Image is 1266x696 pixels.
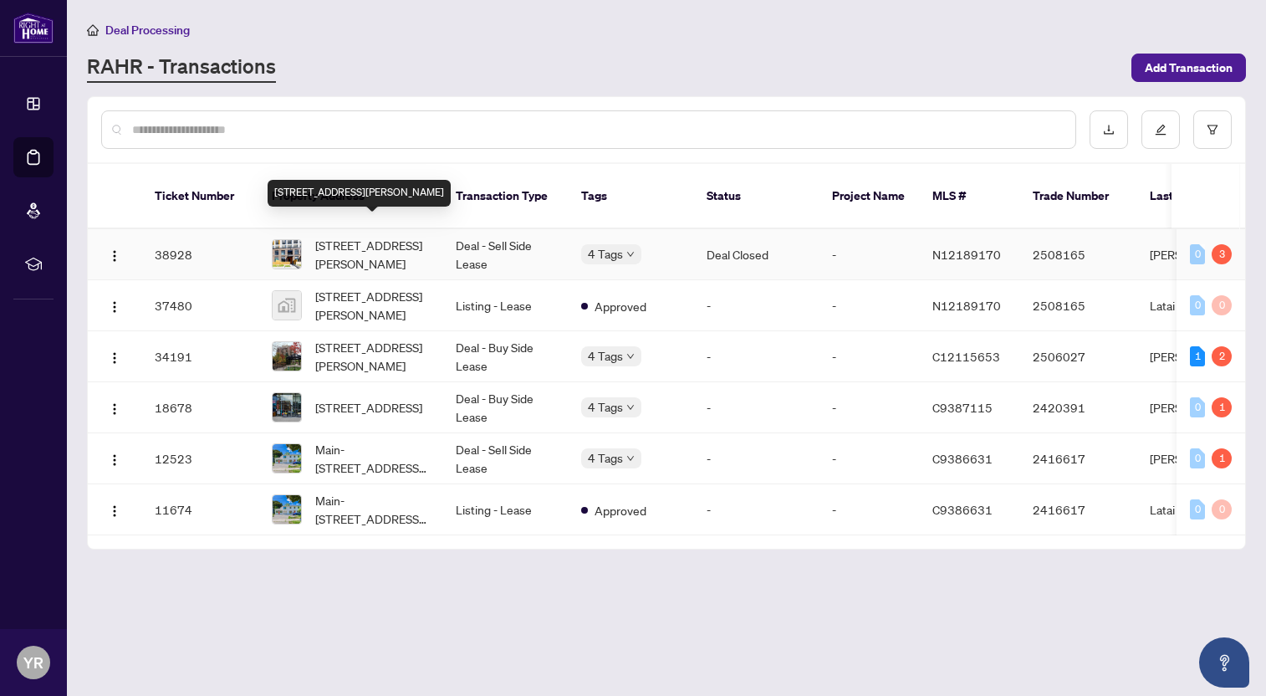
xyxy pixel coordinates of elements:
img: thumbnail-img [273,444,301,473]
div: 0 [1190,397,1205,417]
span: C12115653 [932,349,1000,364]
td: - [819,433,919,484]
img: thumbnail-img [273,342,301,371]
div: 1 [1212,448,1232,468]
td: 2508165 [1019,280,1136,331]
td: Deal - Sell Side Lease [442,229,568,280]
td: 2416617 [1019,484,1136,535]
img: Logo [108,249,121,263]
button: Logo [101,445,128,472]
td: - [819,331,919,382]
td: Listing - Lease [442,280,568,331]
img: Logo [108,351,121,365]
td: 12523 [141,433,258,484]
span: [STREET_ADDRESS][PERSON_NAME] [315,236,429,273]
button: Logo [101,496,128,523]
div: 0 [1212,295,1232,315]
button: filter [1193,110,1232,149]
button: Add Transaction [1131,54,1246,82]
span: home [87,24,99,36]
span: YR [23,651,43,674]
td: 2506027 [1019,331,1136,382]
td: 11674 [141,484,258,535]
td: - [819,280,919,331]
td: [PERSON_NAME] [1136,433,1262,484]
th: Transaction Type [442,164,568,229]
span: [STREET_ADDRESS][PERSON_NAME] [315,338,429,375]
div: 1 [1190,346,1205,366]
span: N12189170 [932,298,1001,313]
td: 38928 [141,229,258,280]
button: edit [1141,110,1180,149]
button: Logo [101,292,128,319]
div: 0 [1212,499,1232,519]
span: Deal Processing [105,23,190,38]
span: 4 Tags [588,397,623,417]
button: Logo [101,394,128,421]
img: Logo [108,453,121,467]
div: 2 [1212,346,1232,366]
span: C9386631 [932,502,993,517]
button: download [1090,110,1128,149]
span: [STREET_ADDRESS] [315,398,422,417]
span: N12189170 [932,247,1001,262]
div: 1 [1212,397,1232,417]
td: 34191 [141,331,258,382]
span: down [626,454,635,463]
div: 0 [1190,499,1205,519]
span: edit [1155,124,1166,136]
span: down [626,250,635,258]
td: 2420391 [1019,382,1136,433]
td: 2508165 [1019,229,1136,280]
td: Listing - Lease [442,484,568,535]
td: - [819,382,919,433]
th: Status [693,164,819,229]
img: thumbnail-img [273,495,301,524]
span: Main-[STREET_ADDRESS][PERSON_NAME] [315,440,429,477]
img: logo [13,13,54,43]
span: down [626,352,635,361]
button: Logo [101,343,128,370]
th: Project Name [819,164,919,229]
div: 3 [1212,244,1232,264]
div: 0 [1190,448,1205,468]
button: Open asap [1199,637,1249,688]
a: RAHR - Transactions [87,53,276,83]
td: [PERSON_NAME] [1136,331,1262,382]
img: Logo [108,300,121,314]
td: Deal Closed [693,229,819,280]
td: - [693,331,819,382]
td: Deal - Buy Side Lease [442,382,568,433]
td: Deal - Buy Side Lease [442,331,568,382]
td: [PERSON_NAME] [1136,382,1262,433]
th: Property Address [258,164,442,229]
td: - [693,280,819,331]
th: MLS # [919,164,1019,229]
div: [STREET_ADDRESS][PERSON_NAME] [268,180,451,207]
span: [STREET_ADDRESS][PERSON_NAME] [315,287,429,324]
span: C9386631 [932,451,993,466]
td: - [819,484,919,535]
img: thumbnail-img [273,291,301,320]
td: Deal - Sell Side Lease [442,433,568,484]
th: Last Updated By [1136,164,1262,229]
span: down [626,403,635,412]
th: Trade Number [1019,164,1136,229]
img: Logo [108,504,121,518]
td: Latai Seadat [1136,280,1262,331]
span: Add Transaction [1145,54,1233,81]
span: Approved [595,297,646,315]
div: 0 [1190,244,1205,264]
th: Ticket Number [141,164,258,229]
span: filter [1207,124,1218,136]
td: - [819,229,919,280]
span: Approved [595,501,646,519]
button: Logo [101,241,128,268]
span: C9387115 [932,400,993,415]
span: 4 Tags [588,448,623,468]
span: download [1103,124,1115,136]
td: 2416617 [1019,433,1136,484]
td: - [693,382,819,433]
td: Latai Seadat [1136,484,1262,535]
th: Tags [568,164,693,229]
